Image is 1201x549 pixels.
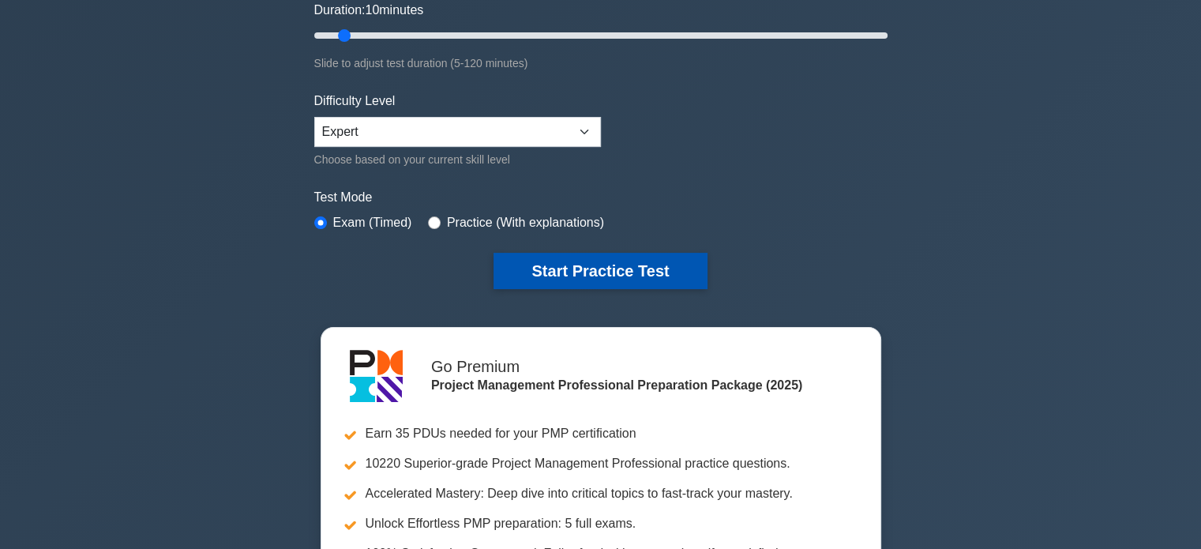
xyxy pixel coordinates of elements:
div: Choose based on your current skill level [314,150,601,169]
label: Practice (With explanations) [447,213,604,232]
label: Duration: minutes [314,1,424,20]
label: Test Mode [314,188,888,207]
button: Start Practice Test [494,253,707,289]
div: Slide to adjust test duration (5-120 minutes) [314,54,888,73]
span: 10 [365,3,379,17]
label: Exam (Timed) [333,213,412,232]
label: Difficulty Level [314,92,396,111]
